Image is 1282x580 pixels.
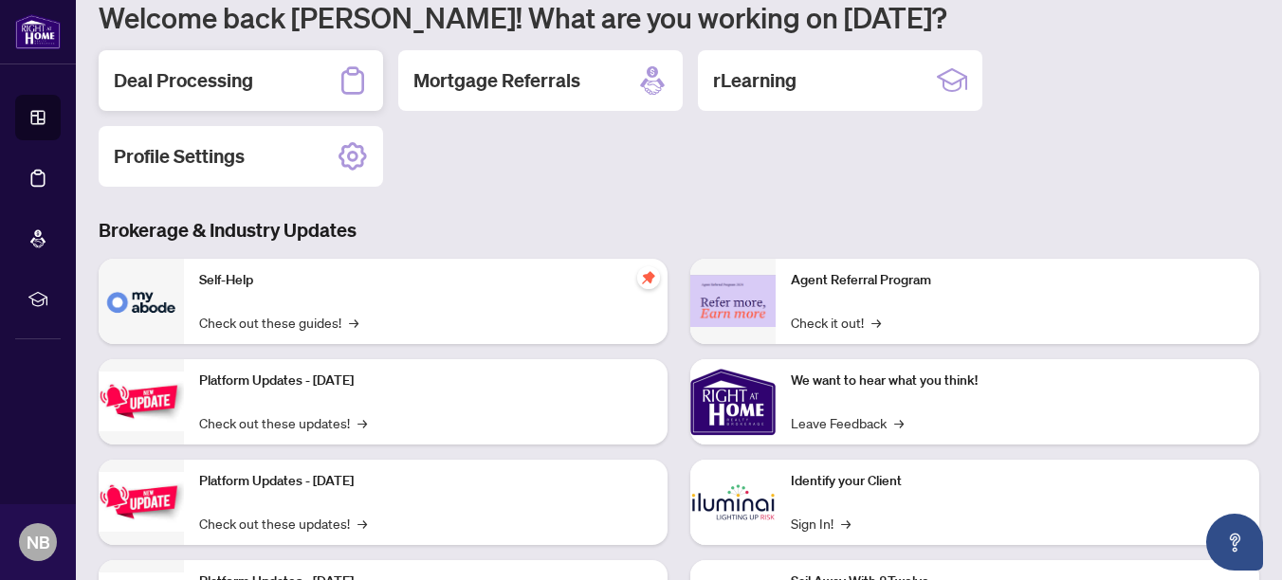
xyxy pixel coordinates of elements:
[199,471,652,492] p: Platform Updates - [DATE]
[690,460,776,545] img: Identify your Client
[199,412,367,433] a: Check out these updates!→
[791,471,1244,492] p: Identify your Client
[99,472,184,532] img: Platform Updates - July 8, 2025
[357,412,367,433] span: →
[199,312,358,333] a: Check out these guides!→
[791,513,851,534] a: Sign In!→
[871,312,881,333] span: →
[349,312,358,333] span: →
[841,513,851,534] span: →
[713,67,797,94] h2: rLearning
[413,67,580,94] h2: Mortgage Referrals
[791,371,1244,391] p: We want to hear what you think!
[637,266,660,289] span: pushpin
[357,513,367,534] span: →
[690,359,776,444] img: We want to hear what you think!
[27,529,50,555] span: NB
[114,143,245,170] h2: Profile Settings
[99,372,184,431] img: Platform Updates - July 21, 2025
[791,270,1244,291] p: Agent Referral Program
[199,371,652,391] p: Platform Updates - [DATE]
[15,14,61,49] img: logo
[199,513,367,534] a: Check out these updates!→
[791,412,904,433] a: Leave Feedback→
[99,259,184,344] img: Self-Help
[690,275,776,327] img: Agent Referral Program
[199,270,652,291] p: Self-Help
[99,217,1259,244] h3: Brokerage & Industry Updates
[114,67,253,94] h2: Deal Processing
[1206,514,1263,571] button: Open asap
[791,312,881,333] a: Check it out!→
[894,412,904,433] span: →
